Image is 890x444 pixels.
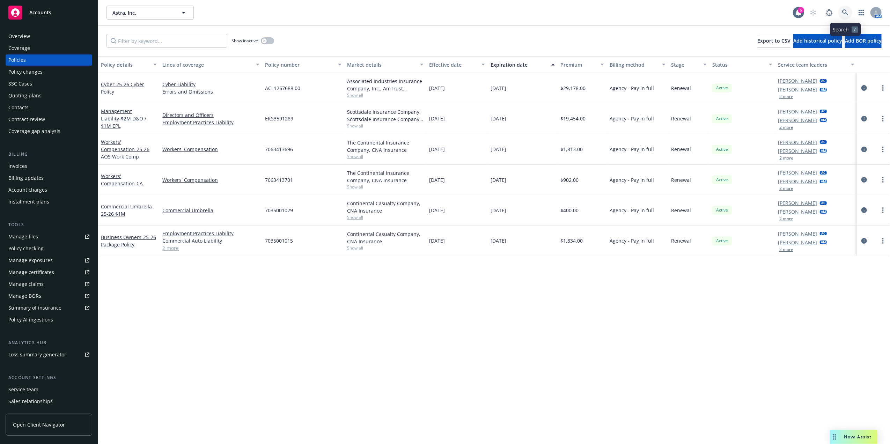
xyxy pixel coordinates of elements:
a: Coverage gap analysis [6,126,92,137]
button: Lines of coverage [160,56,262,73]
button: 2 more [779,217,793,221]
button: Astra, Inc. [106,6,194,20]
span: Manage exposures [6,255,92,266]
span: [DATE] [491,115,506,122]
div: Manage claims [8,279,44,290]
div: Contract review [8,114,45,125]
a: [PERSON_NAME] [778,199,817,207]
button: 2 more [779,247,793,252]
div: Contacts [8,102,29,113]
a: Commercial Auto Liability [162,237,259,244]
a: 2 more [162,244,259,252]
span: Active [715,238,729,244]
a: Contacts [6,102,92,113]
button: 2 more [779,186,793,191]
button: Stage [668,56,709,73]
button: 2 more [779,125,793,129]
a: [PERSON_NAME] [778,169,817,176]
a: circleInformation [860,114,868,123]
a: Start snowing [806,6,820,20]
span: $1,813.00 [560,146,583,153]
span: Agency - Pay in full [610,115,654,122]
div: Sales relationships [8,396,53,407]
button: Add historical policy [793,34,842,48]
a: Commercial Umbrella [162,207,259,214]
div: Drag to move [830,430,839,444]
span: Active [715,146,729,153]
div: 5 [798,7,804,13]
a: more [879,176,887,184]
a: Policy changes [6,66,92,77]
div: Quoting plans [8,90,42,101]
a: [PERSON_NAME] [778,147,817,155]
span: 7035001029 [265,207,293,214]
span: Agency - Pay in full [610,237,654,244]
a: Billing updates [6,172,92,184]
a: SSC Cases [6,78,92,89]
div: Stage [671,61,699,68]
a: Manage claims [6,279,92,290]
a: Employment Practices Liability [162,119,259,126]
a: Invoices [6,161,92,172]
a: more [879,84,887,92]
div: Installment plans [8,196,49,207]
span: $19,454.00 [560,115,586,122]
span: $400.00 [560,207,579,214]
span: - 25-26 Cyber Policy [101,81,144,95]
span: [DATE] [429,84,445,92]
a: Policy AI ingestions [6,314,92,325]
a: [PERSON_NAME] [778,178,817,185]
div: Coverage [8,43,30,54]
button: Market details [344,56,426,73]
a: Summary of insurance [6,302,92,313]
div: Coverage gap analysis [8,126,60,137]
div: Continental Casualty Company, CNA Insurance [347,200,424,214]
div: Market details [347,61,416,68]
div: Invoices [8,161,27,172]
div: The Continental Insurance Company, CNA Insurance [347,139,424,154]
span: Accounts [29,10,51,15]
a: Errors and Omissions [162,88,259,95]
span: [DATE] [429,176,445,184]
div: Associated Industries Insurance Company, Inc., AmTrust Financial Services, RT Specialty Insurance... [347,77,424,92]
a: Workers' Compensation [101,139,149,160]
span: Agency - Pay in full [610,207,654,214]
a: more [879,206,887,214]
button: Billing method [607,56,668,73]
div: Policies [8,54,26,66]
div: SSC Cases [8,78,32,89]
a: Service team [6,384,92,395]
span: Renewal [671,115,691,122]
a: circleInformation [860,237,868,245]
a: [PERSON_NAME] [778,86,817,93]
span: Astra, Inc. [112,9,173,16]
a: Related accounts [6,408,92,419]
a: Coverage [6,43,92,54]
div: Continental Casualty Company, CNA Insurance [347,230,424,245]
div: Manage exposures [8,255,53,266]
a: Contract review [6,114,92,125]
a: [PERSON_NAME] [778,108,817,115]
span: 7035001015 [265,237,293,244]
a: Employment Practices Liability [162,230,259,237]
a: Manage certificates [6,267,92,278]
button: 2 more [779,95,793,99]
span: [DATE] [429,146,445,153]
div: Manage files [8,231,38,242]
a: [PERSON_NAME] [778,117,817,124]
a: Policy checking [6,243,92,254]
div: Overview [8,31,30,42]
div: Effective date [429,61,477,68]
span: [DATE] [491,207,506,214]
div: Scottsdale Insurance Company, Scottsdale Insurance Company (Nationwide), RT Specialty Insurance S... [347,108,424,123]
button: Premium [558,56,607,73]
div: Service team leaders [778,61,847,68]
div: Manage BORs [8,290,41,302]
a: Management Liability [101,108,146,129]
div: Billing method [610,61,658,68]
a: [PERSON_NAME] [778,230,817,237]
span: Open Client Navigator [13,421,65,428]
a: [PERSON_NAME] [778,77,817,84]
a: Installment plans [6,196,92,207]
span: Renewal [671,176,691,184]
